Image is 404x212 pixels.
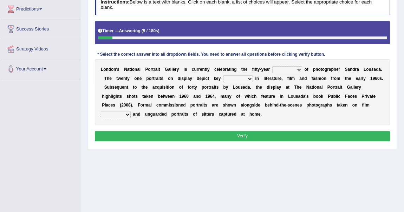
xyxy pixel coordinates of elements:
b: o [132,67,135,72]
b: d [352,67,355,72]
b: t [142,85,143,90]
b: t [266,76,267,81]
b: r [355,67,357,72]
b: ) [158,28,159,33]
b: t [159,76,161,81]
b: s [216,85,219,90]
b: e [148,94,151,99]
b: h [318,76,320,81]
b: o [149,76,151,81]
b: c [155,85,157,90]
b: g [113,94,116,99]
b: m [337,76,340,81]
b: s [161,76,163,81]
b: t [341,85,342,90]
b: y [177,67,179,72]
b: h [116,94,118,99]
b: a [319,85,321,90]
b: a [286,85,288,90]
b: t [205,67,206,72]
b: y [195,85,197,90]
b: t [241,67,243,72]
b: l [321,85,322,90]
b: o [314,85,317,90]
b: a [137,67,139,72]
b: n [124,85,127,90]
b: d [197,76,199,81]
b: m [291,76,295,81]
b: e [109,76,112,81]
b: a [329,67,331,72]
b: a [168,67,170,72]
b: i [255,76,256,81]
b: g [325,67,327,72]
b: i [158,76,159,81]
b: G [347,85,350,90]
b: y [258,67,260,72]
b: o [334,76,337,81]
b: h [129,94,131,99]
b: o [322,67,324,72]
div: * Select the correct answer into all dropdown fields. You need to answer all questions before cli... [95,52,328,58]
b: w [118,76,121,81]
b: L [364,67,366,72]
b: 1 [370,76,373,81]
b: s [240,85,243,90]
b: h [315,67,318,72]
b: a [357,67,359,72]
b: t [274,76,275,81]
b: p [273,85,275,90]
b: t [320,67,322,72]
b: f [311,76,313,81]
b: i [214,85,215,90]
b: r [360,76,362,81]
b: s [379,76,382,81]
b: e [121,76,123,81]
b: s [126,94,129,99]
b: n [324,76,326,81]
b: a [187,76,190,81]
b: h [243,67,245,72]
b: n [137,76,139,81]
b: s [271,85,273,90]
b: h [297,85,299,90]
b: e [122,85,124,90]
b: a [337,85,340,90]
b: s [315,76,318,81]
b: b [110,85,112,90]
b: e [199,76,202,81]
b: h [257,85,260,90]
b: s [163,85,166,90]
b: n [317,85,319,90]
b: i [104,94,105,99]
b: t [208,85,210,90]
b: s [185,67,187,72]
b: o [134,85,137,90]
b: L [233,85,235,90]
b: i [165,85,167,90]
b: l [362,76,363,81]
b: ' [116,67,117,72]
b: n [172,85,174,90]
b: o [103,67,106,72]
b: r [357,85,359,90]
b: q [117,85,119,90]
b: i [265,76,266,81]
b: l [206,67,207,72]
b: n [202,67,204,72]
b: G [165,67,168,72]
b: r [225,67,227,72]
b: S [104,85,107,90]
b: Answering [119,28,141,33]
b: l [352,85,353,90]
b: d [178,76,180,81]
b: p [331,67,333,72]
b: l [275,85,276,90]
b: o [204,85,207,90]
b: r [333,85,334,90]
a: Your Account [0,59,80,77]
b: o [169,85,172,90]
b: o [111,67,113,72]
b: a [152,85,155,90]
b: h [108,94,111,99]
